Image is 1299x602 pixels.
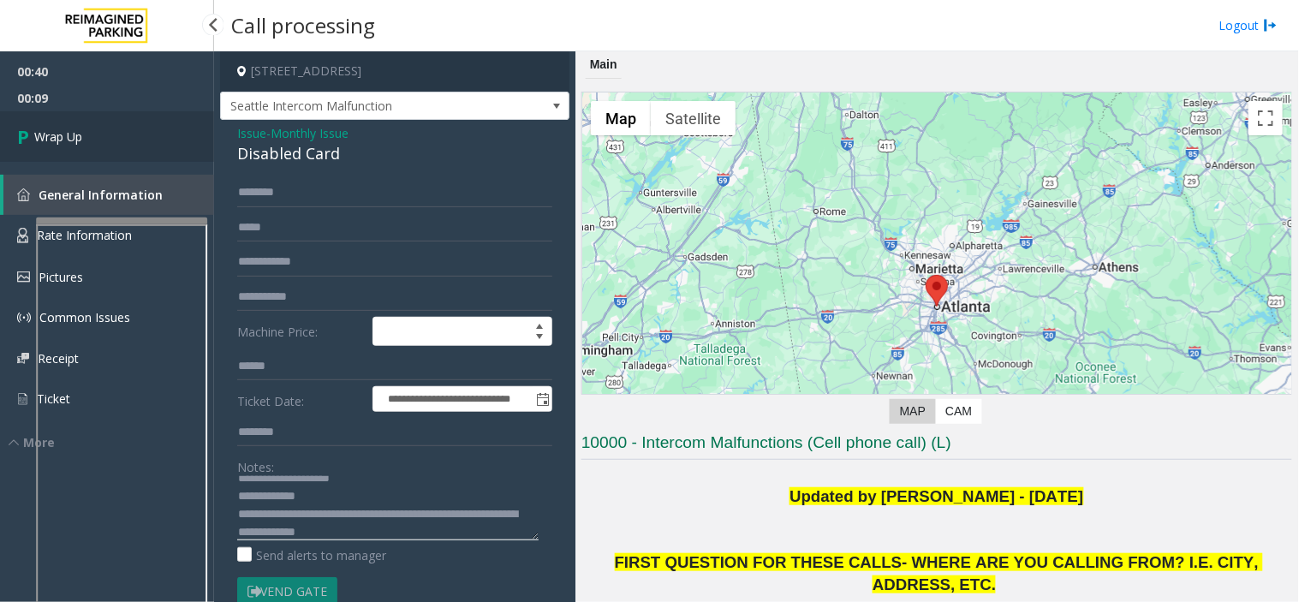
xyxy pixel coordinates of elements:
[533,387,551,411] span: Toggle popup
[237,452,274,476] label: Notes:
[1248,101,1283,135] button: Toggle fullscreen view
[266,125,349,141] span: -
[39,187,163,203] span: General Information
[221,92,499,120] span: Seattle Intercom Malfunction
[34,128,82,146] span: Wrap Up
[651,101,736,135] button: Show satellite imagery
[1219,16,1278,34] a: Logout
[17,188,30,201] img: 'icon'
[237,142,552,165] div: Disabled Card
[17,228,28,243] img: 'icon'
[17,391,28,407] img: 'icon'
[220,51,569,92] h4: [STREET_ADDRESS]
[233,317,368,346] label: Machine Price:
[271,124,349,142] span: Monthly Issue
[890,399,936,424] label: Map
[527,331,551,345] span: Decrease value
[223,4,384,46] h3: Call processing
[935,399,982,424] label: CAM
[527,318,551,331] span: Increase value
[1264,16,1278,34] img: logout
[233,386,368,412] label: Ticket Date:
[17,271,30,283] img: 'icon'
[237,124,266,142] span: Issue
[9,433,214,451] div: More
[237,546,386,564] label: Send alerts to manager
[615,553,1264,593] span: FIRST QUESTION FOR THESE CALLS- WHERE ARE YOU CALLING FROM? I.E. CITY, ADDRESS, ETC.
[790,487,1083,505] b: Updated by [PERSON_NAME] - [DATE]
[926,275,948,307] div: 154 Peachtree Street Southwest, Atlanta, GA
[17,353,29,364] img: 'icon'
[17,311,31,325] img: 'icon'
[3,175,214,215] a: General Information
[591,101,651,135] button: Show street map
[586,51,622,79] div: Main
[581,432,1292,460] h3: 10000 - Intercom Malfunctions (Cell phone call) (L)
